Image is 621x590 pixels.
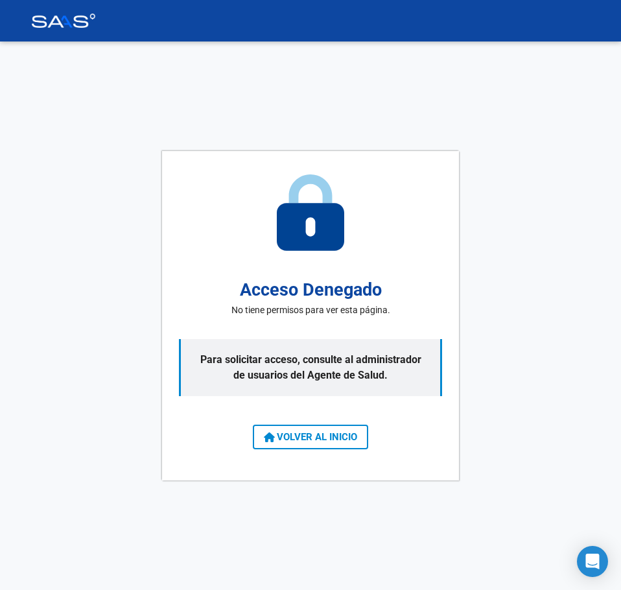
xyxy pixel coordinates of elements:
[264,431,357,443] span: VOLVER AL INICIO
[31,14,96,28] img: Logo SAAS
[577,546,608,577] div: Open Intercom Messenger
[240,277,382,303] h2: Acceso Denegado
[253,425,368,449] button: VOLVER AL INICIO
[231,303,390,317] p: No tiene permisos para ver esta página.
[277,174,344,251] img: access-denied
[179,339,442,396] p: Para solicitar acceso, consulte al administrador de usuarios del Agente de Salud.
